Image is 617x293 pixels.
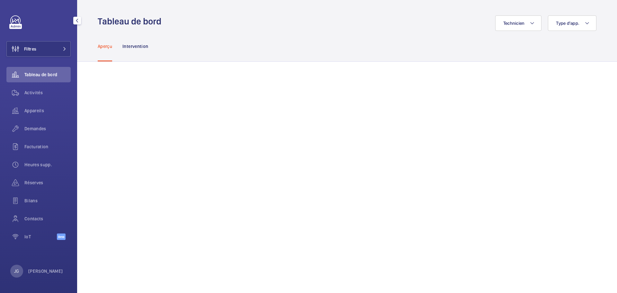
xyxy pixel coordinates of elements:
[556,21,579,26] span: Type d'app.
[24,233,57,240] span: IoT
[28,268,63,274] p: [PERSON_NAME]
[24,107,71,114] span: Appareils
[24,46,36,52] span: Filtres
[24,71,71,78] span: Tableau de bord
[24,143,71,150] span: Facturation
[6,41,71,57] button: Filtres
[57,233,66,240] span: Beta
[98,15,165,27] h1: Tableau de bord
[14,268,19,274] p: JG
[24,89,71,96] span: Activités
[24,215,71,222] span: Contacts
[122,43,148,50] p: Intervention
[495,15,542,31] button: Technicien
[503,21,525,26] span: Technicien
[548,15,596,31] button: Type d'app.
[24,197,71,204] span: Bilans
[24,161,71,168] span: Heures supp.
[98,43,112,50] p: Aperçu
[24,125,71,132] span: Demandes
[24,179,71,186] span: Réserves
